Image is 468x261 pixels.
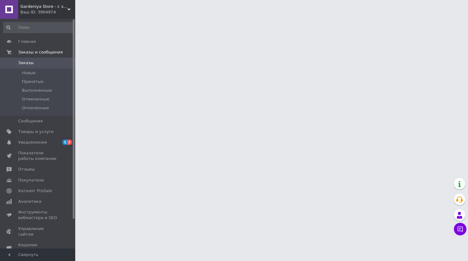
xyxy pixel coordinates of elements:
span: Товары и услуги [18,129,54,135]
span: Аналитика [18,199,41,204]
span: Управление сайтом [18,226,58,237]
span: Каталог ProSale [18,188,52,194]
span: Сообщения [18,118,43,124]
span: Заказы [18,60,34,66]
span: 1 [62,140,67,145]
span: Gardeniya Store - с заботой о вашем уюте! [20,4,67,9]
div: Ваш ID: 3904974 [20,9,75,15]
span: Отмененные [22,96,49,102]
span: Показатели работы компании [18,150,58,161]
input: Поиск [3,22,74,33]
span: 2 [67,140,72,145]
span: Выполненные [22,88,52,93]
span: Уведомления [18,140,47,145]
span: Отзывы [18,166,35,172]
span: Оплаченные [22,105,49,111]
span: Покупатели [18,177,44,183]
span: Новые [22,70,36,76]
span: Инструменты вебмастера и SEO [18,209,58,221]
span: Главная [18,39,36,44]
span: Кошелек компании [18,242,58,253]
span: Принятые [22,79,44,84]
button: Чат с покупателем [454,223,466,235]
span: Заказы и сообщения [18,49,63,55]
